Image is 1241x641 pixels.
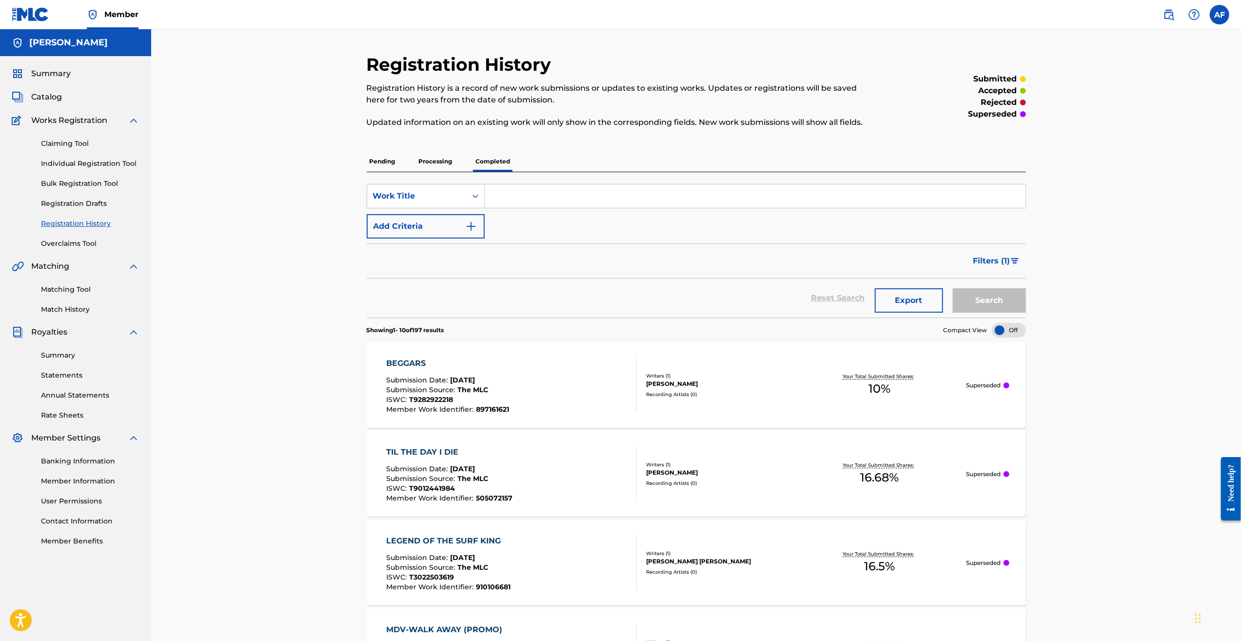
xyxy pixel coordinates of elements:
div: Writers ( 1 ) [646,461,793,468]
div: TIL THE DAY I DIE [386,446,512,458]
img: Summary [12,68,23,80]
span: ISWC : [386,573,409,581]
a: Contact Information [41,516,139,526]
button: Export [875,288,943,313]
a: Public Search [1159,5,1179,24]
p: accepted [979,85,1017,97]
img: filter [1011,258,1019,264]
a: CatalogCatalog [12,91,62,103]
iframe: Chat Widget [1192,594,1241,641]
div: Writers ( 1 ) [646,372,793,380]
span: Catalog [31,91,62,103]
div: MDV-WALK AWAY (PROMO) [386,624,513,636]
form: Search Form [367,184,1026,318]
p: Your Total Submitted Shares: [843,373,917,380]
a: Banking Information [41,456,139,466]
h2: Registration History [367,54,556,76]
p: Your Total Submitted Shares: [843,550,917,558]
div: LEGEND OF THE SURF KING [386,535,511,547]
p: Pending [367,151,398,172]
div: Help [1184,5,1204,24]
a: Member Benefits [41,536,139,546]
p: Updated information on an existing work will only show in the corresponding fields. New work subm... [367,117,874,128]
a: Claiming Tool [41,139,139,149]
img: Member Settings [12,432,23,444]
div: User Menu [1210,5,1229,24]
p: Superseded [966,381,1001,390]
img: Works Registration [12,115,24,126]
span: Royalties [31,326,67,338]
button: Filters (1) [967,249,1026,273]
a: BEGGARSSubmission Date:[DATE]Submission Source:The MLCISWC:T9282922218Member Work Identifier:8971... [367,342,1026,428]
div: [PERSON_NAME] [PERSON_NAME] [646,557,793,566]
span: Submission Date : [386,376,450,384]
a: Overclaims Tool [41,239,139,249]
span: Submission Date : [386,553,450,562]
span: The MLC [457,474,488,483]
div: Recording Artists ( 0 ) [646,391,793,398]
a: Annual Statements [41,390,139,401]
span: Member Work Identifier : [386,405,476,414]
iframe: Resource Center [1214,450,1241,528]
span: ISWC : [386,484,409,493]
span: Member [104,9,138,20]
span: Summary [31,68,71,80]
div: BEGGARS [386,358,509,369]
p: Showing 1 - 10 of 197 results [367,326,444,335]
img: expand [128,326,139,338]
a: Summary [41,350,139,361]
span: Submission Source : [386,563,457,572]
a: Individual Registration Tool [41,159,139,169]
span: Works Registration [31,115,107,126]
span: Filters ( 1 ) [973,255,1010,267]
div: [PERSON_NAME] [646,380,793,388]
span: Member Work Identifier : [386,582,476,591]
span: T3022503619 [409,573,454,581]
img: expand [128,115,139,126]
a: Member Information [41,476,139,486]
span: 505072157 [476,494,512,502]
span: The MLC [457,563,488,572]
a: LEGEND OF THE SURF KINGSubmission Date:[DATE]Submission Source:The MLCISWC:T3022503619Member Work... [367,520,1026,605]
img: expand [128,260,139,272]
span: [DATE] [450,553,475,562]
a: Match History [41,304,139,315]
img: Royalties [12,326,23,338]
a: Rate Sheets [41,410,139,421]
div: Writers ( 1 ) [646,550,793,557]
img: Matching [12,260,24,272]
p: Superseded [966,559,1001,567]
a: Statements [41,370,139,381]
img: MLC Logo [12,7,49,21]
button: Add Criteria [367,214,485,239]
img: Catalog [12,91,23,103]
a: Matching Tool [41,284,139,295]
a: User Permissions [41,496,139,506]
p: submitted [974,73,1017,85]
p: Registration History is a record of new work submissions or updates to existing works. Updates or... [367,82,874,106]
span: 10 % [869,380,891,398]
span: [DATE] [450,376,475,384]
a: Bulk Registration Tool [41,179,139,189]
span: 910106681 [476,582,511,591]
img: Accounts [12,37,23,49]
span: Submission Source : [386,474,457,483]
span: T9282922218 [409,395,453,404]
div: Recording Artists ( 0 ) [646,480,793,487]
span: Member Settings [31,432,100,444]
span: Compact View [944,326,987,335]
span: The MLC [457,385,488,394]
span: 16.5 % [865,558,895,575]
p: Your Total Submitted Shares: [843,461,917,469]
div: [PERSON_NAME] [646,468,793,477]
a: Registration Drafts [41,199,139,209]
div: Work Title [373,190,461,202]
div: Recording Artists ( 0 ) [646,568,793,576]
p: Completed [473,151,513,172]
span: Submission Date : [386,464,450,473]
img: search [1163,9,1175,20]
p: rejected [981,97,1017,108]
